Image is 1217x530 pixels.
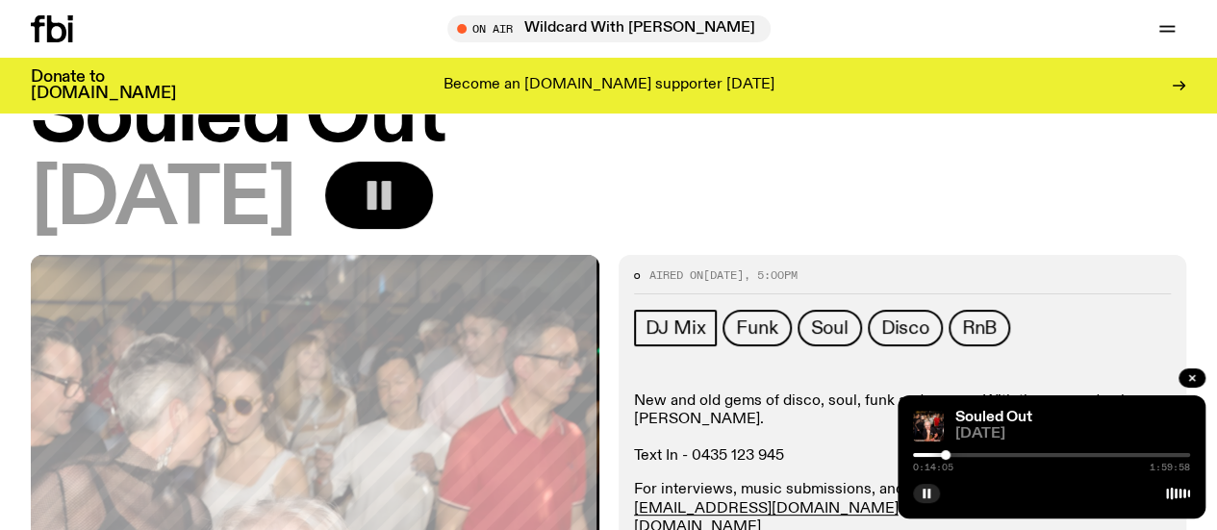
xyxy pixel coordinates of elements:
[31,69,176,102] h3: Donate to [DOMAIN_NAME]
[723,310,791,346] a: Funk
[744,267,798,283] span: , 5:00pm
[798,310,862,346] a: Soul
[955,410,1032,425] a: Souled Out
[31,162,294,240] span: [DATE]
[634,501,899,517] a: [EMAIL_ADDRESS][DOMAIN_NAME]
[1150,463,1190,472] span: 1:59:58
[447,15,771,42] button: On AirWildcard With [PERSON_NAME]
[881,317,929,339] span: Disco
[955,427,1190,442] span: [DATE]
[649,267,703,283] span: Aired on
[962,317,997,339] span: RnB
[634,310,718,346] a: DJ Mix
[444,77,774,94] p: Become an [DOMAIN_NAME] supporter [DATE]
[31,78,1186,156] h1: Souled Out
[736,317,777,339] span: Funk
[646,317,706,339] span: DJ Mix
[868,310,943,346] a: Disco
[703,267,744,283] span: [DATE]
[634,392,1172,467] p: New and old gems of disco, soul, funk and groove. With the one and only [PERSON_NAME]. Text In - ...
[949,310,1010,346] a: RnB
[913,463,953,472] span: 0:14:05
[811,317,849,339] span: Soul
